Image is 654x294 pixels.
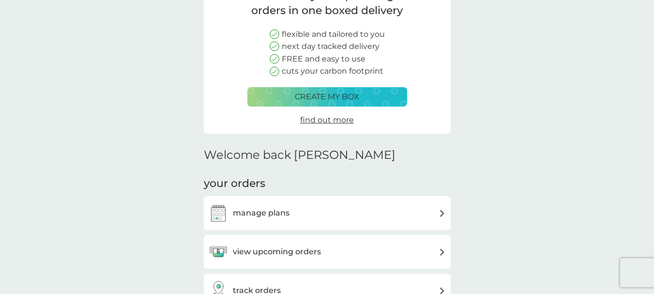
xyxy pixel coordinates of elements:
h3: manage plans [233,207,289,219]
p: flexible and tailored to you [282,28,385,41]
h3: your orders [204,176,265,191]
a: find out more [300,114,354,126]
img: arrow right [439,248,446,256]
p: FREE and easy to use [282,53,365,65]
p: cuts your carbon footprint [282,65,383,77]
span: find out more [300,115,354,124]
h3: view upcoming orders [233,246,321,258]
button: create my box [247,87,407,107]
p: next day tracked delivery [282,40,380,53]
p: create my box [295,91,359,103]
img: arrow right [439,210,446,217]
h2: Welcome back [PERSON_NAME] [204,148,395,162]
